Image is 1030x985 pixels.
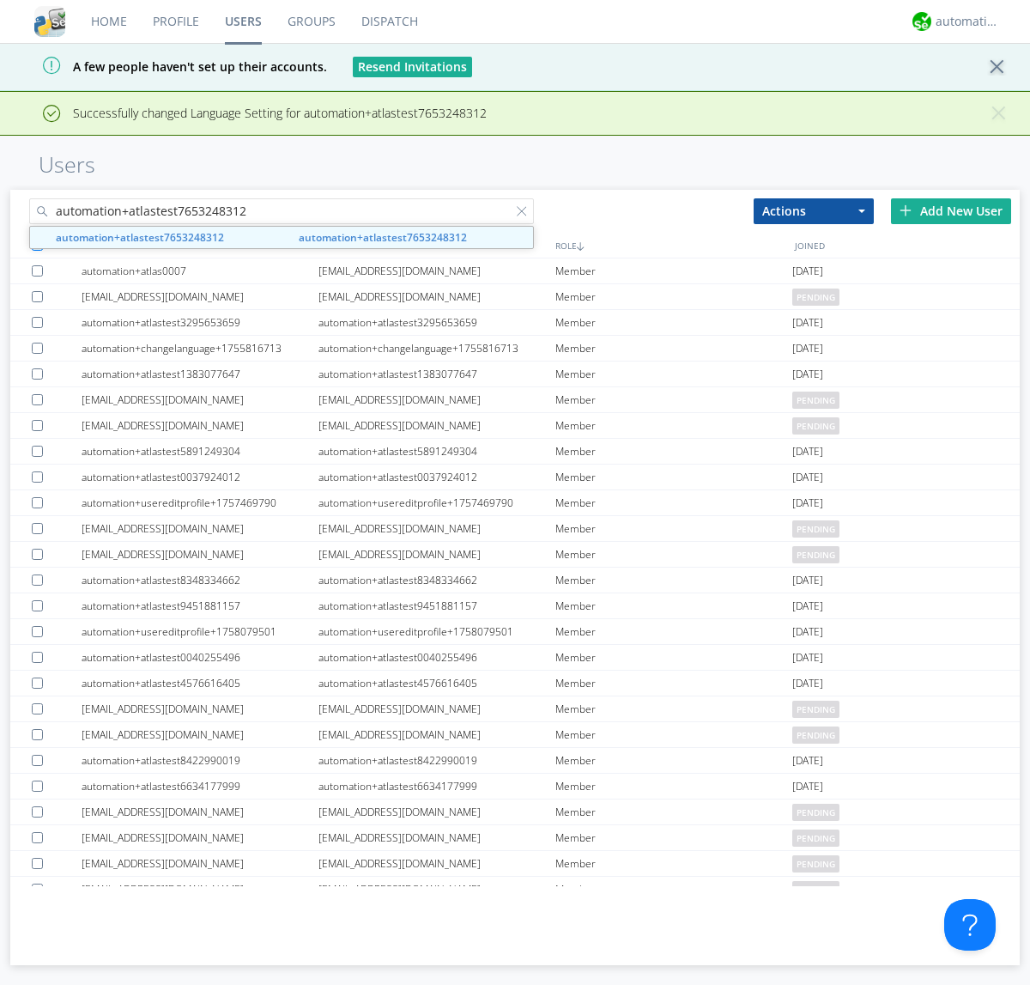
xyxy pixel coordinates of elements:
div: automation+atlastest8422990019 [82,748,318,773]
div: Member [555,284,792,309]
div: automation+atlastest9451881157 [318,593,555,618]
div: Member [555,465,792,489]
div: Member [555,362,792,386]
div: [EMAIL_ADDRESS][DOMAIN_NAME] [318,413,555,438]
div: automation+atlastest3295653659 [82,310,318,335]
div: [EMAIL_ADDRESS][DOMAIN_NAME] [318,800,555,824]
div: Member [555,800,792,824]
div: Add New User [891,198,1011,224]
a: [EMAIL_ADDRESS][DOMAIN_NAME][EMAIL_ADDRESS][DOMAIN_NAME]Memberpending [10,284,1020,310]
span: pending [792,520,839,538]
div: [EMAIL_ADDRESS][DOMAIN_NAME] [82,696,318,721]
div: automation+usereditprofile+1758079501 [82,619,318,644]
span: pending [792,804,839,821]
a: automation+changelanguage+1755816713automation+changelanguage+1755816713Member[DATE] [10,336,1020,362]
div: Member [555,825,792,850]
div: automation+changelanguage+1755816713 [318,336,555,361]
a: [EMAIL_ADDRESS][DOMAIN_NAME][EMAIL_ADDRESS][DOMAIN_NAME]Memberpending [10,877,1020,903]
div: [EMAIL_ADDRESS][DOMAIN_NAME] [318,258,555,283]
div: [EMAIL_ADDRESS][DOMAIN_NAME] [318,516,555,541]
div: automation+atlastest0037924012 [82,465,318,489]
div: [EMAIL_ADDRESS][DOMAIN_NAME] [82,800,318,824]
span: Successfully changed Language Setting for automation+atlastest7653248312 [13,105,487,121]
a: automation+atlastest8348334662automation+atlastest8348334662Member[DATE] [10,568,1020,593]
span: pending [792,417,839,435]
div: Member [555,851,792,876]
div: Member [555,877,792,902]
input: Search users [29,198,534,224]
a: automation+atlas0007[EMAIL_ADDRESS][DOMAIN_NAME]Member[DATE] [10,258,1020,284]
a: [EMAIL_ADDRESS][DOMAIN_NAME][EMAIL_ADDRESS][DOMAIN_NAME]Memberpending [10,387,1020,413]
div: [EMAIL_ADDRESS][DOMAIN_NAME] [82,851,318,876]
div: Member [555,542,792,567]
div: [EMAIL_ADDRESS][DOMAIN_NAME] [318,851,555,876]
a: automation+usereditprofile+1758079501automation+usereditprofile+1758079501Member[DATE] [10,619,1020,645]
a: automation+atlastest5891249304automation+atlastest5891249304Member[DATE] [10,439,1020,465]
span: [DATE] [792,593,823,619]
button: Actions [754,198,874,224]
div: automation+atlastest4576616405 [82,671,318,696]
span: pending [792,881,839,898]
a: [EMAIL_ADDRESS][DOMAIN_NAME][EMAIL_ADDRESS][DOMAIN_NAME]Memberpending [10,851,1020,877]
img: cddb5a64eb264b2086981ab96f4c1ba7 [34,6,65,37]
a: [EMAIL_ADDRESS][DOMAIN_NAME][EMAIL_ADDRESS][DOMAIN_NAME]Memberpending [10,825,1020,851]
span: pending [792,289,839,306]
div: automation+atlastest0037924012 [318,465,555,489]
a: automation+atlastest9451881157automation+atlastest9451881157Member[DATE] [10,593,1020,619]
a: [EMAIL_ADDRESS][DOMAIN_NAME][EMAIL_ADDRESS][DOMAIN_NAME]Memberpending [10,516,1020,542]
div: automation+changelanguage+1755816713 [82,336,318,361]
div: automation+usereditprofile+1757469790 [318,490,555,515]
div: [EMAIL_ADDRESS][DOMAIN_NAME] [318,696,555,721]
div: Member [555,619,792,644]
span: [DATE] [792,439,823,465]
div: automation+atlastest0040255496 [318,645,555,670]
span: [DATE] [792,645,823,671]
div: [EMAIL_ADDRESS][DOMAIN_NAME] [82,877,318,902]
a: automation+atlastest3295653659automation+atlastest3295653659Member[DATE] [10,310,1020,336]
button: Resend Invitations [353,57,472,77]
span: pending [792,830,839,847]
a: automation+atlastest6634177999automation+atlastest6634177999Member[DATE] [10,774,1020,800]
div: Member [555,696,792,721]
div: automation+atlastest8348334662 [82,568,318,593]
div: Member [555,722,792,747]
div: [EMAIL_ADDRESS][DOMAIN_NAME] [82,516,318,541]
div: [EMAIL_ADDRESS][DOMAIN_NAME] [82,387,318,412]
div: ROLE [551,233,791,258]
a: automation+atlastest1383077647automation+atlastest1383077647Member[DATE] [10,362,1020,387]
img: d2d01cd9b4174d08988066c6d424eccd [912,12,931,31]
span: A few people haven't set up their accounts. [13,58,327,75]
div: automation+atlastest3295653659 [318,310,555,335]
span: [DATE] [792,748,823,774]
span: [DATE] [792,490,823,516]
span: pending [792,727,839,744]
div: automation+atlas [936,13,1000,30]
div: [EMAIL_ADDRESS][DOMAIN_NAME] [82,825,318,850]
strong: automation+atlastest7653248312 [56,230,224,245]
div: Member [555,413,792,438]
div: automation+atlastest4576616405 [318,671,555,696]
span: pending [792,392,839,409]
a: automation+atlastest0040255496automation+atlastest0040255496Member[DATE] [10,645,1020,671]
a: automation+atlastest0037924012automation+atlastest0037924012Member[DATE] [10,465,1020,490]
a: [EMAIL_ADDRESS][DOMAIN_NAME][EMAIL_ADDRESS][DOMAIN_NAME]Memberpending [10,542,1020,568]
span: [DATE] [792,619,823,645]
div: Member [555,671,792,696]
span: [DATE] [792,362,823,387]
span: [DATE] [792,671,823,696]
a: automation+usereditprofile+1757469790automation+usereditprofile+1757469790Member[DATE] [10,490,1020,516]
span: [DATE] [792,336,823,362]
div: [EMAIL_ADDRESS][DOMAIN_NAME] [82,542,318,567]
div: Member [555,336,792,361]
div: Member [555,490,792,515]
div: Member [555,258,792,283]
div: automation+atlas0007 [82,258,318,283]
span: [DATE] [792,568,823,593]
div: [EMAIL_ADDRESS][DOMAIN_NAME] [318,542,555,567]
div: Member [555,516,792,541]
div: Member [555,439,792,464]
a: [EMAIL_ADDRESS][DOMAIN_NAME][EMAIL_ADDRESS][DOMAIN_NAME]Memberpending [10,696,1020,722]
div: automation+atlastest6634177999 [318,774,555,799]
a: automation+atlastest8422990019automation+atlastest8422990019Member[DATE] [10,748,1020,774]
div: automation+atlastest5891249304 [82,439,318,464]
